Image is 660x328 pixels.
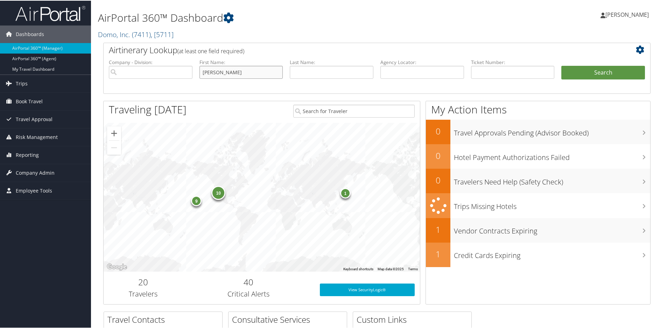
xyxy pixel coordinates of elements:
a: 0Travel Approvals Pending (Advisor Booked) [426,119,650,144]
a: 0Hotel Payment Authorizations Failed [426,144,650,168]
button: Keyboard shortcuts [343,266,373,271]
h1: Traveling [DATE] [109,102,187,116]
img: airportal-logo.png [15,5,85,21]
button: Search [561,65,645,79]
label: Agency Locator: [380,58,464,65]
a: Domo, Inc. [98,29,174,39]
label: First Name: [199,58,283,65]
span: Trips [16,74,28,92]
label: Ticket Number: [471,58,555,65]
div: 10 [211,185,225,199]
a: View SecurityLogic® [320,283,415,295]
label: Last Name: [290,58,373,65]
h3: Travel Approvals Pending (Advisor Booked) [454,124,650,137]
a: Trips Missing Hotels [426,193,650,217]
h2: 40 [188,275,309,287]
span: Map data ©2025 [378,266,404,270]
button: Zoom out [107,140,121,154]
h2: 1 [426,223,450,235]
button: Zoom in [107,126,121,140]
a: 0Travelers Need Help (Safety Check) [426,168,650,193]
span: Reporting [16,146,39,163]
span: Book Travel [16,92,43,110]
h2: Travel Contacts [107,313,222,325]
h3: Trips Missing Hotels [454,197,650,211]
h3: Critical Alerts [188,288,309,298]
h2: 0 [426,125,450,137]
a: Open this area in Google Maps (opens a new window) [105,262,128,271]
h3: Hotel Payment Authorizations Failed [454,148,650,162]
h2: Airtinerary Lookup [109,43,599,55]
h2: 0 [426,174,450,186]
span: Risk Management [16,128,58,145]
a: Terms (opens in new tab) [408,266,418,270]
h2: 0 [426,149,450,161]
span: ( 7411 ) [132,29,151,39]
h2: 20 [109,275,177,287]
h3: Travelers [109,288,177,298]
span: Dashboards [16,25,44,42]
div: 9 [191,195,202,205]
h3: Vendor Contracts Expiring [454,222,650,235]
span: Travel Approval [16,110,52,127]
span: Employee Tools [16,181,52,199]
h1: AirPortal 360™ Dashboard [98,10,470,25]
h1: My Action Items [426,102,650,116]
h3: Credit Cards Expiring [454,246,650,260]
h3: Travelers Need Help (Safety Check) [454,173,650,186]
a: 1Vendor Contracts Expiring [426,217,650,242]
span: [PERSON_NAME] [605,10,649,18]
a: [PERSON_NAME] [601,4,656,25]
a: 1Credit Cards Expiring [426,242,650,266]
div: 1 [340,187,351,198]
img: Google [105,262,128,271]
input: Search for Traveler [293,104,415,117]
h2: Consultative Services [232,313,347,325]
h2: 1 [426,247,450,259]
h2: Custom Links [357,313,471,325]
span: (at least one field required) [177,47,244,54]
label: Company - Division: [109,58,192,65]
span: Company Admin [16,163,55,181]
span: , [ 5711 ] [151,29,174,39]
